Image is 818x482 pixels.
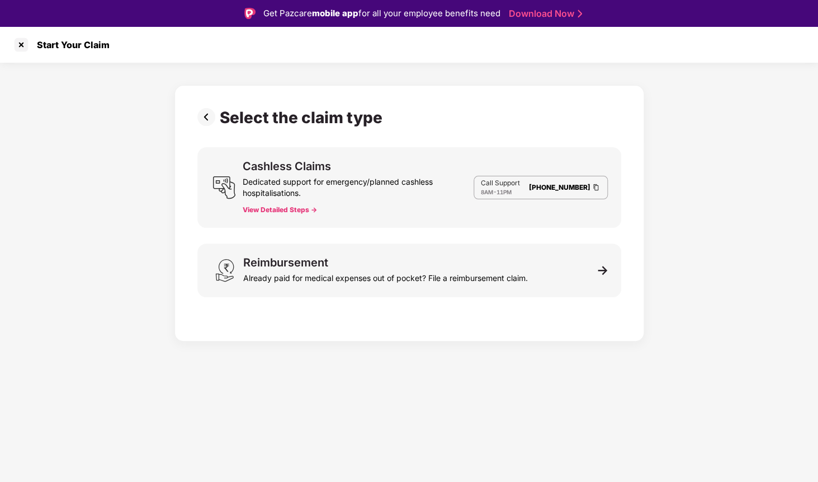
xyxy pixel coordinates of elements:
div: Dedicated support for emergency/planned cashless hospitalisations. [243,172,473,199]
div: Select the claim type [220,108,387,127]
a: Download Now [509,8,579,20]
div: Already paid for medical expenses out of pocket? File a reimbursement claim. [243,268,528,284]
p: Call Support [481,179,520,188]
div: Start Your Claim [30,39,110,50]
img: svg+xml;base64,PHN2ZyB3aWR0aD0iMjQiIGhlaWdodD0iMjUiIHZpZXdCb3g9IjAgMCAyNCAyNSIgZmlsbD0ibm9uZSIgeG... [212,176,236,199]
div: - [481,188,520,196]
img: svg+xml;base64,PHN2ZyB3aWR0aD0iMTEiIGhlaWdodD0iMTEiIHZpZXdCb3g9IjAgMCAxMSAxMSIgZmlsbD0ibm9uZSIgeG... [598,265,608,275]
a: [PHONE_NUMBER] [529,183,590,191]
img: svg+xml;base64,PHN2ZyB3aWR0aD0iMjQiIGhlaWdodD0iMzEiIHZpZXdCb3g9IjAgMCAyNCAzMSIgZmlsbD0ibm9uZSIgeG... [213,259,237,282]
img: Logo [244,8,256,19]
img: Stroke [578,8,582,20]
strong: mobile app [312,8,358,18]
div: Cashless Claims [243,161,331,172]
div: Reimbursement [243,257,328,268]
button: View Detailed Steps -> [243,205,317,214]
span: 11PM [497,189,512,195]
div: Get Pazcare for all your employee benefits need [263,7,500,20]
img: svg+xml;base64,PHN2ZyBpZD0iUHJldi0zMngzMiIgeG1sbnM9Imh0dHA6Ly93d3cudzMub3JnLzIwMDAvc3ZnIiB3aWR0aD... [197,108,220,126]
span: 8AM [481,189,493,195]
img: Clipboard Icon [592,182,601,192]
